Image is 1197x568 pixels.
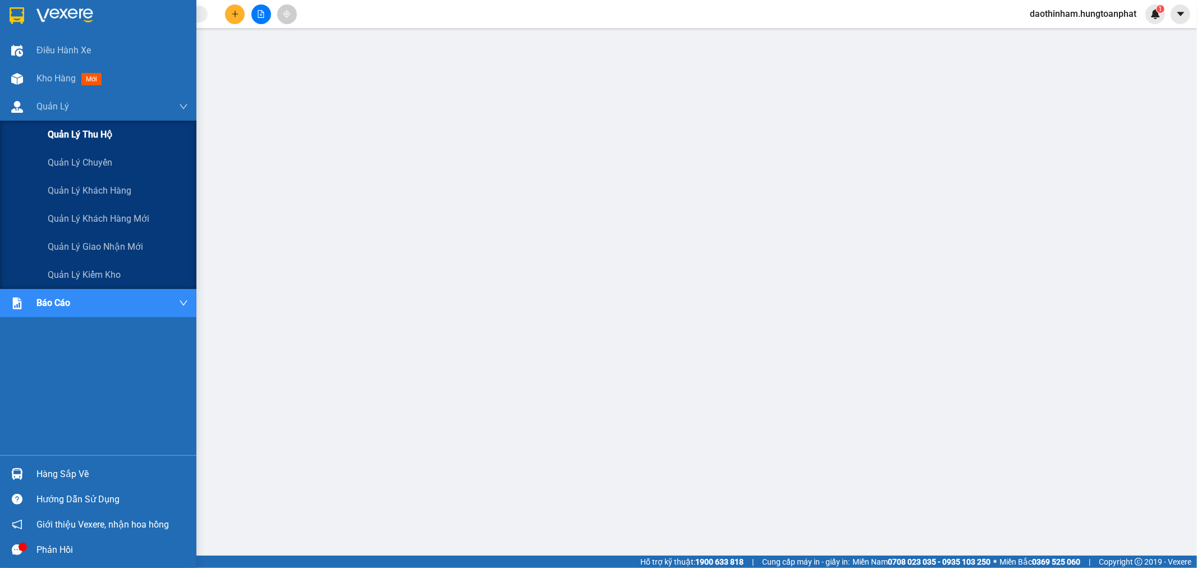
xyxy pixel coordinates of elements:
img: solution-icon [11,297,23,309]
span: Giới thiệu Vexere, nhận hoa hồng [36,517,169,532]
button: plus [225,4,245,24]
span: Quản lý khách hàng [48,184,131,198]
img: logo-vxr [10,7,24,24]
span: Quản lý giao nhận mới [48,240,143,254]
span: | [1089,556,1090,568]
button: caret-down [1171,4,1190,24]
span: aim [283,10,291,18]
sup: 1 [1157,5,1164,13]
span: Quản lý kiểm kho [48,268,121,282]
img: warehouse-icon [11,468,23,480]
span: Cung cấp máy in - giấy in: [762,556,850,568]
span: mới [81,73,102,85]
span: 1 [1158,5,1162,13]
span: | [752,556,754,568]
span: plus [231,10,239,18]
span: daothinham.hungtoanphat [1021,7,1145,21]
img: warehouse-icon [11,101,23,113]
span: down [179,299,188,308]
div: Phản hồi [36,542,188,558]
span: ⚪️ [993,560,997,564]
span: caret-down [1176,9,1186,19]
span: Kho hàng [36,73,76,84]
strong: 1900 633 818 [695,557,744,566]
span: message [12,544,22,555]
button: file-add [251,4,271,24]
span: notification [12,519,22,530]
strong: 0369 525 060 [1032,557,1080,566]
img: warehouse-icon [11,45,23,57]
span: down [179,102,188,111]
img: warehouse-icon [11,73,23,85]
span: file-add [257,10,265,18]
span: Miền Nam [852,556,990,568]
span: copyright [1135,558,1143,566]
span: Miền Bắc [999,556,1080,568]
span: Quản lý thu hộ [48,127,112,141]
span: Báo cáo [36,296,70,310]
span: Quản Lý [36,99,69,113]
span: Quản lý khách hàng mới [48,212,149,226]
div: Hàng sắp về [36,466,188,483]
img: icon-new-feature [1150,9,1161,19]
div: Hướng dẫn sử dụng [36,491,188,508]
span: Điều hành xe [36,43,91,57]
span: Quản lý chuyến [48,155,112,170]
button: aim [277,4,297,24]
span: Hỗ trợ kỹ thuật: [640,556,744,568]
span: question-circle [12,494,22,505]
strong: 0708 023 035 - 0935 103 250 [888,557,990,566]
